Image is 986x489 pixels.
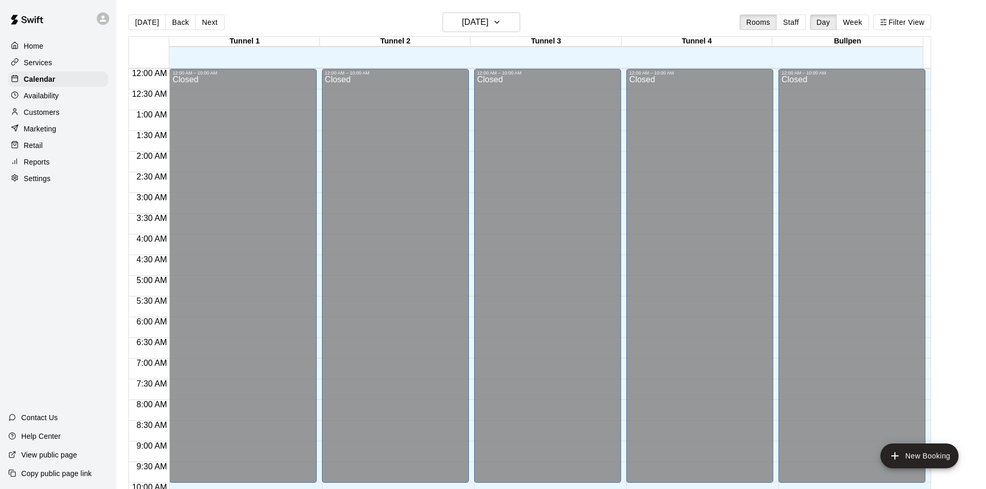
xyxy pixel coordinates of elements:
span: 1:00 AM [134,110,170,119]
div: Closed [172,76,313,486]
button: Rooms [740,14,777,30]
div: 12:00 AM – 10:00 AM: Closed [778,69,925,483]
p: Contact Us [21,412,58,423]
p: Calendar [24,74,55,84]
div: 12:00 AM – 10:00 AM [629,70,770,76]
h6: [DATE] [462,15,489,29]
span: 9:00 AM [134,441,170,450]
span: 2:30 AM [134,172,170,181]
div: 12:00 AM – 10:00 AM: Closed [322,69,469,483]
button: Back [165,14,196,30]
div: Closed [782,76,922,486]
button: Staff [776,14,806,30]
a: Settings [8,171,108,186]
p: Settings [24,173,51,184]
span: 7:30 AM [134,379,170,388]
div: Closed [629,76,770,486]
p: Services [24,57,52,68]
div: 12:00 AM – 10:00 AM: Closed [169,69,316,483]
div: 12:00 AM – 10:00 AM [477,70,618,76]
p: Reports [24,157,50,167]
a: Reports [8,154,108,170]
span: 1:30 AM [134,131,170,140]
span: 8:30 AM [134,421,170,429]
button: add [880,443,959,468]
p: Home [24,41,43,51]
button: Next [195,14,224,30]
div: 12:00 AM – 10:00 AM [325,70,466,76]
div: Closed [477,76,618,486]
div: Tunnel 2 [320,37,470,47]
div: 12:00 AM – 10:00 AM: Closed [474,69,621,483]
span: 7:00 AM [134,359,170,367]
a: Home [8,38,108,54]
span: 6:30 AM [134,338,170,347]
p: Copy public page link [21,468,92,479]
a: Customers [8,105,108,120]
span: 5:00 AM [134,276,170,285]
a: Services [8,55,108,70]
p: Marketing [24,124,56,134]
span: 8:00 AM [134,400,170,409]
button: Day [810,14,837,30]
a: Retail [8,138,108,153]
span: 12:30 AM [129,90,170,98]
span: 5:30 AM [134,297,170,305]
span: 6:00 AM [134,317,170,326]
span: 3:30 AM [134,214,170,223]
div: 12:00 AM – 10:00 AM [782,70,922,76]
span: 9:30 AM [134,462,170,471]
a: Availability [8,88,108,103]
a: Calendar [8,71,108,87]
button: [DATE] [128,14,166,30]
span: 4:30 AM [134,255,170,264]
span: 12:00 AM [129,69,170,78]
div: 12:00 AM – 10:00 AM: Closed [626,69,773,483]
div: Tunnel 3 [470,37,621,47]
p: Retail [24,140,43,151]
div: Tunnel 4 [622,37,772,47]
div: Bullpen [772,37,923,47]
span: 3:00 AM [134,193,170,202]
div: Closed [325,76,466,486]
span: 4:00 AM [134,234,170,243]
button: Filter View [873,14,931,30]
a: Marketing [8,121,108,137]
p: Availability [24,91,59,101]
div: 12:00 AM – 10:00 AM [172,70,313,76]
p: View public page [21,450,77,460]
div: Tunnel 1 [169,37,320,47]
p: Customers [24,107,60,117]
button: Week [836,14,869,30]
span: 2:00 AM [134,152,170,160]
button: [DATE] [443,12,520,32]
p: Help Center [21,431,61,441]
